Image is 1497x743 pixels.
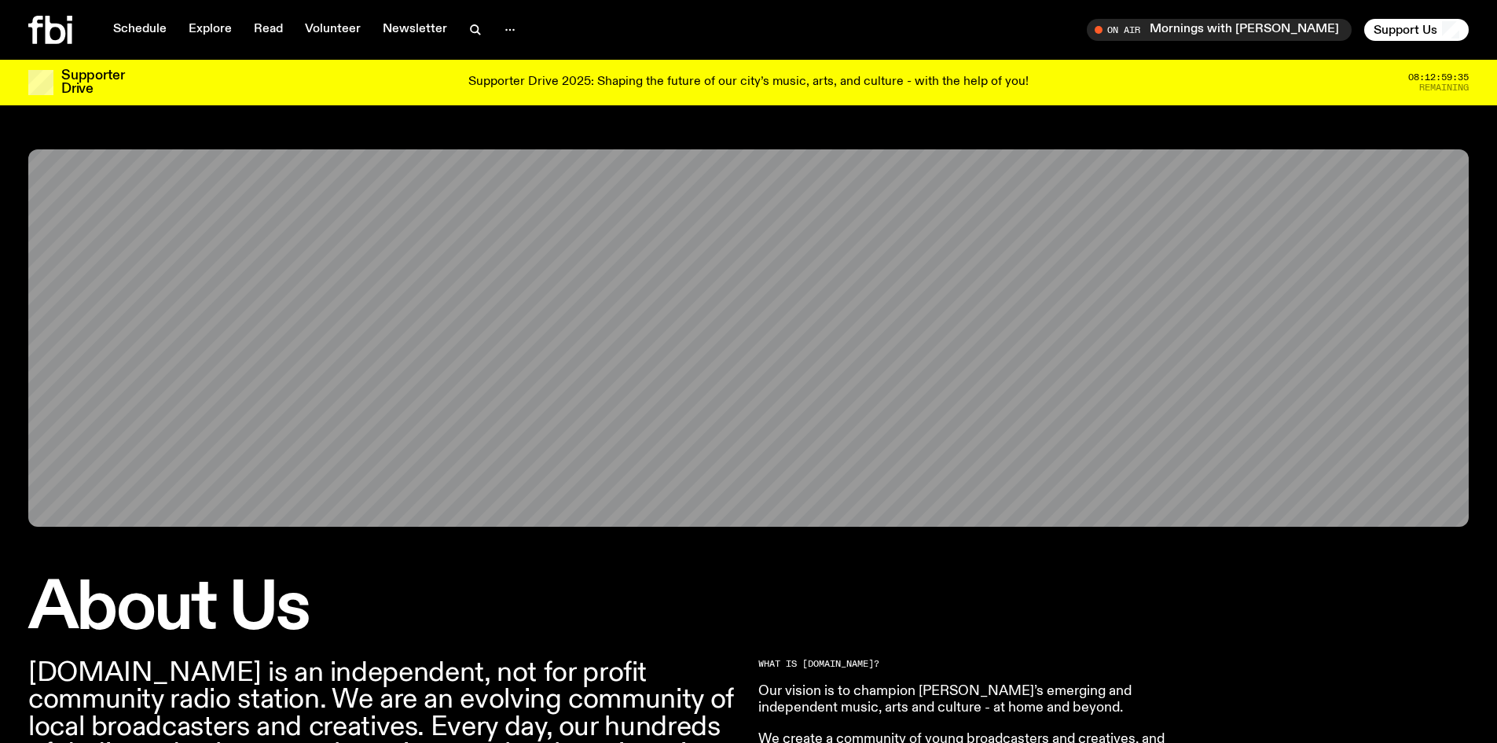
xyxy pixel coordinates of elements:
[1374,23,1437,37] span: Support Us
[61,69,124,96] h3: Supporter Drive
[1408,73,1469,82] span: 08:12:59:35
[28,577,739,641] h1: About Us
[295,19,370,41] a: Volunteer
[1087,19,1352,41] button: On AirMornings with [PERSON_NAME]
[758,660,1211,668] h2: What is [DOMAIN_NAME]?
[104,19,176,41] a: Schedule
[179,19,241,41] a: Explore
[244,19,292,41] a: Read
[373,19,457,41] a: Newsletter
[468,75,1029,90] p: Supporter Drive 2025: Shaping the future of our city’s music, arts, and culture - with the help o...
[1419,83,1469,92] span: Remaining
[758,683,1211,717] p: Our vision is to champion [PERSON_NAME]’s emerging and independent music, arts and culture - at h...
[1364,19,1469,41] button: Support Us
